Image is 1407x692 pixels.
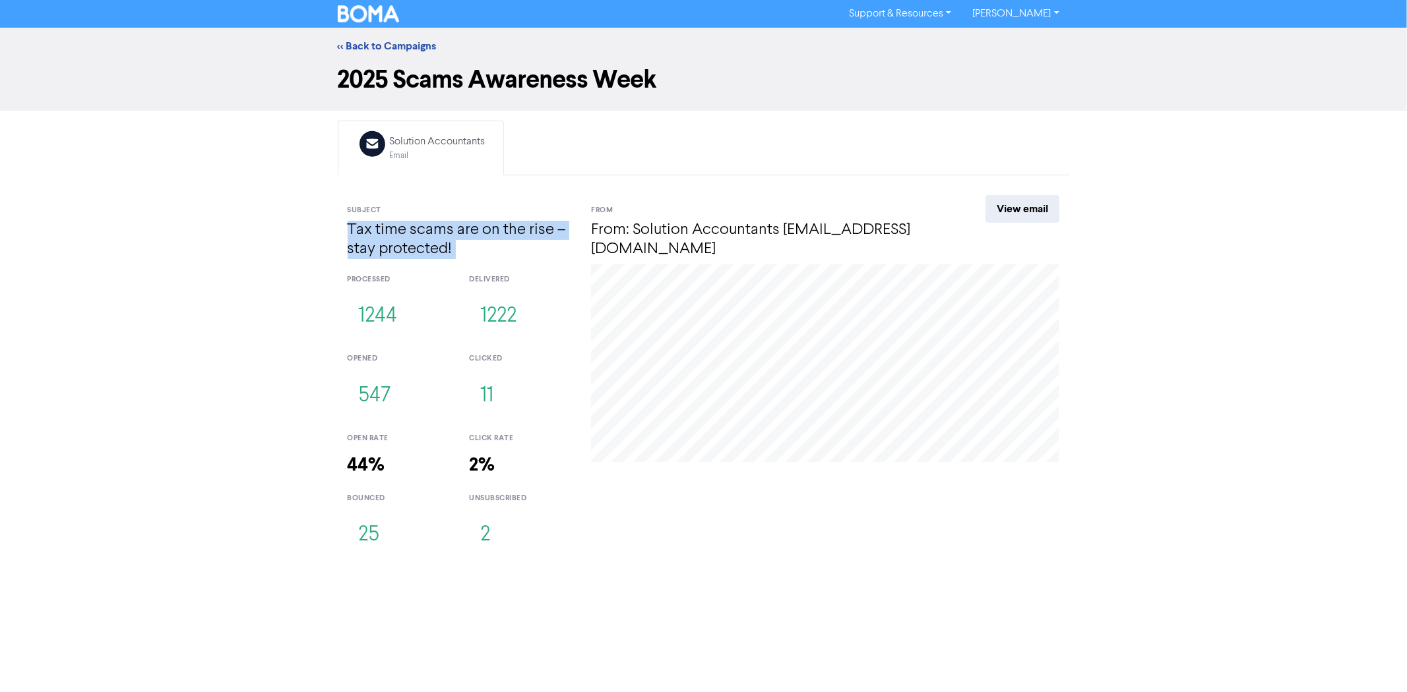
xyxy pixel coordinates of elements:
[469,513,501,557] button: 2
[469,493,571,504] div: unsubscribed
[348,433,450,444] div: open rate
[469,274,571,285] div: delivered
[469,295,528,338] button: 1222
[838,3,962,24] a: Support & Resources
[338,40,437,53] a: << Back to Campaigns
[390,134,485,150] div: Solution Accountants
[962,3,1069,24] a: [PERSON_NAME]
[348,374,402,418] button: 547
[1341,629,1407,692] iframe: Chat Widget
[469,353,571,364] div: clicked
[348,274,450,285] div: processed
[348,221,572,259] h4: Tax time scams are on the rise – stay protected!
[469,453,495,476] strong: 2%
[469,374,505,418] button: 11
[985,195,1059,223] a: View email
[348,295,409,338] button: 1244
[348,493,450,504] div: bounced
[338,5,400,22] img: BOMA Logo
[591,221,937,259] h4: From: Solution Accountants [EMAIL_ADDRESS][DOMAIN_NAME]
[390,150,485,162] div: Email
[348,205,572,216] div: Subject
[348,453,385,476] strong: 44%
[591,205,937,216] div: From
[469,433,571,444] div: click rate
[348,353,450,364] div: opened
[348,513,391,557] button: 25
[338,65,1070,95] h1: 2025 Scams Awareness Week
